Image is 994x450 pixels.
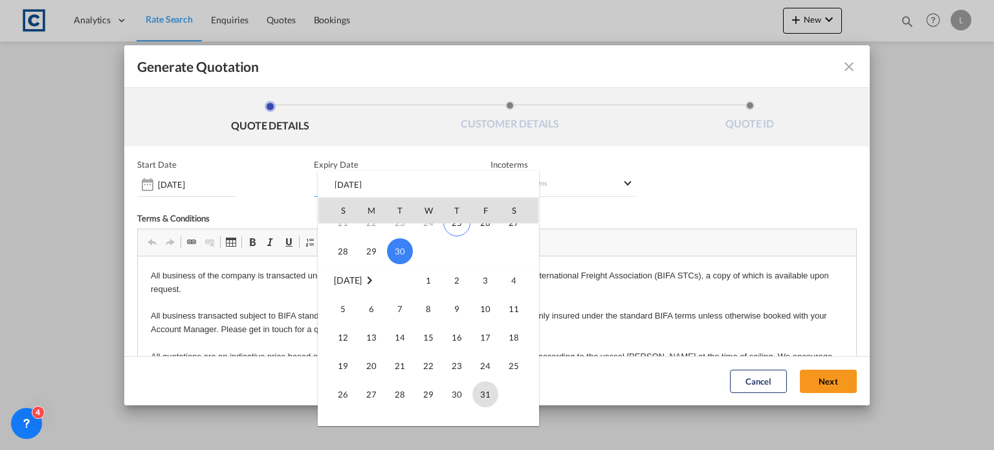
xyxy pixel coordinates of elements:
[444,267,470,293] span: 2
[318,323,357,352] td: Sunday October 12 2025
[359,238,384,264] span: 29
[359,381,384,407] span: 27
[414,352,443,380] td: Wednesday October 22 2025
[334,275,362,286] span: [DATE]
[444,296,470,322] span: 9
[357,380,386,409] td: Monday October 27 2025
[318,380,538,409] tr: Week 5
[443,352,471,380] td: Thursday October 23 2025
[387,381,413,407] span: 28
[318,197,538,425] md-calendar: Calendar
[318,266,538,295] tr: Week 1
[330,353,356,379] span: 19
[500,197,538,223] th: S
[318,237,357,266] td: Sunday September 28 2025
[386,295,414,323] td: Tuesday October 7 2025
[443,323,471,352] td: Thursday October 16 2025
[387,296,413,322] span: 7
[318,323,538,352] tr: Week 3
[387,324,413,350] span: 14
[472,267,498,293] span: 3
[414,197,443,223] th: W
[357,295,386,323] td: Monday October 6 2025
[415,324,441,350] span: 15
[318,266,414,295] td: October 2025
[318,352,538,380] tr: Week 4
[501,324,527,350] span: 18
[13,129,705,142] p: This quotation excludes any HMRC customs examination fees and any rent/demurrage that may be incu...
[387,238,413,264] span: 30
[471,197,500,223] th: F
[471,323,500,352] td: Friday October 17 2025
[500,266,538,295] td: Saturday October 4 2025
[443,380,471,409] td: Thursday October 30 2025
[471,352,500,380] td: Friday October 24 2025
[357,237,386,266] td: Monday September 29 2025
[386,380,414,409] td: Tuesday October 28 2025
[415,381,441,407] span: 29
[318,352,357,380] td: Sunday October 19 2025
[415,267,441,293] span: 1
[501,267,527,293] span: 4
[13,13,705,120] p: All business of the company is transacted under the current Standard Trading Conditions of the Br...
[471,295,500,323] td: Friday October 10 2025
[386,237,414,266] td: Tuesday September 30 2025
[415,296,441,322] span: 8
[444,381,470,407] span: 30
[330,381,356,407] span: 26
[359,324,384,350] span: 13
[414,323,443,352] td: Wednesday October 15 2025
[501,296,527,322] span: 11
[13,13,705,164] body: Rich Text Editor, editor10
[357,197,386,223] th: M
[501,353,527,379] span: 25
[472,324,498,350] span: 17
[330,238,356,264] span: 28
[386,352,414,380] td: Tuesday October 21 2025
[415,353,441,379] span: 22
[386,197,414,223] th: T
[330,296,356,322] span: 5
[387,353,413,379] span: 21
[359,353,384,379] span: 20
[500,295,538,323] td: Saturday October 11 2025
[444,353,470,379] span: 23
[500,352,538,380] td: Saturday October 25 2025
[443,197,471,223] th: T
[472,353,498,379] span: 24
[359,296,384,322] span: 6
[471,266,500,295] td: Friday October 3 2025
[414,380,443,409] td: Wednesday October 29 2025
[357,323,386,352] td: Monday October 13 2025
[318,409,538,438] tr: Week undefined
[318,237,538,266] tr: Week 5
[318,197,357,223] th: S
[471,380,500,409] td: Friday October 31 2025
[318,295,538,323] tr: Week 2
[472,381,498,407] span: 31
[472,296,498,322] span: 10
[443,295,471,323] td: Thursday October 9 2025
[414,266,443,295] td: Wednesday October 1 2025
[500,323,538,352] td: Saturday October 18 2025
[443,266,471,295] td: Thursday October 2 2025
[414,295,443,323] td: Wednesday October 8 2025
[357,352,386,380] td: Monday October 20 2025
[318,295,357,323] td: Sunday October 5 2025
[318,380,357,409] td: Sunday October 26 2025
[444,324,470,350] span: 16
[330,324,356,350] span: 12
[386,323,414,352] td: Tuesday October 14 2025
